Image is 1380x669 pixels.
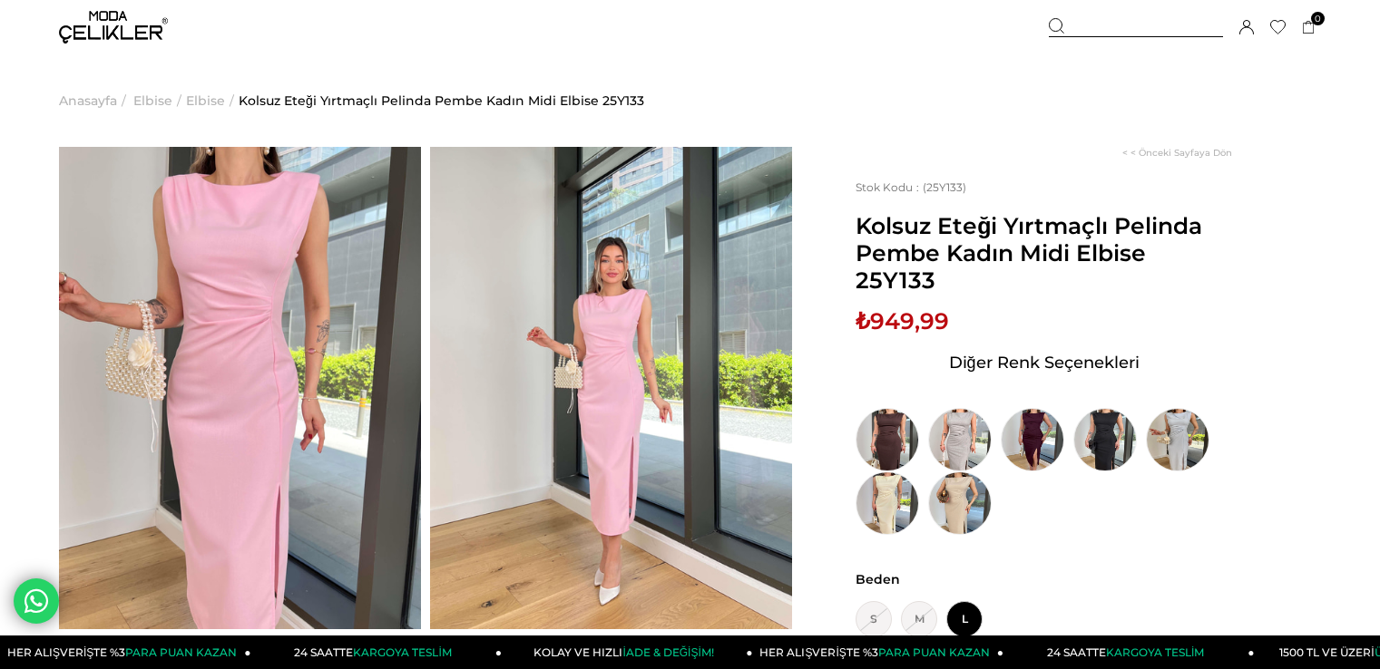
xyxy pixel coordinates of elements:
span: M [901,601,937,637]
a: 24 SAATTEKARGOYA TESLİM [1003,635,1255,669]
span: KARGOYA TESLİM [1106,645,1204,659]
span: Kolsuz Eteği Yırtmaçlı Pelinda Pembe Kadın Midi Elbise 25Y133 [856,212,1232,294]
a: Elbise [133,54,172,147]
a: 24 SAATTEKARGOYA TESLİM [251,635,503,669]
img: Pelinda elbise 25Y133 [59,147,421,629]
img: logo [59,11,168,44]
span: KARGOYA TESLİM [353,645,451,659]
span: ₺949,99 [856,307,949,334]
li: > [186,54,239,147]
a: Elbise [186,54,225,147]
a: HER ALIŞVERİŞTE %3PARA PUAN KAZAN [753,635,1004,669]
a: < < Önceki Sayfaya Dön [1122,147,1232,159]
img: Kolsuz Eteği Yırtmaçlı Pelinda Mavi Kadın Midi Elbise 25Y133 [1146,408,1209,471]
a: Kolsuz Eteği Yırtmaçlı Pelinda Pembe Kadın Midi Elbise 25Y133 [239,54,644,147]
img: Pelinda elbise 25Y133 [430,147,792,629]
span: PARA PUAN KAZAN [125,645,237,659]
li: > [59,54,131,147]
img: Kolsuz Eteği Yırtmaçlı Pelinda Kahve Kadın Midi Elbise 25Y133 [856,408,919,471]
span: Beden [856,571,1232,587]
span: PARA PUAN KAZAN [878,645,990,659]
a: 0 [1302,21,1316,34]
span: (25Y133) [856,180,966,194]
img: Kolsuz Eteği Yırtmaçlı Pelinda Mor Kadın Midi Elbise 25Y133 [1001,408,1064,471]
span: 0 [1311,12,1325,25]
a: Anasayfa [59,54,117,147]
span: Diğer Renk Seçenekleri [949,348,1140,377]
img: Kolsuz Eteği Yırtmaçlı Pelinda Sarı Kadın Midi Elbise 25Y133 [856,471,919,535]
a: KOLAY VE HIZLIİADE & DEĞİŞİM! [502,635,753,669]
span: İADE & DEĞİŞİM! [622,645,713,659]
span: S [856,601,892,637]
span: Stok Kodu [856,180,923,194]
li: > [133,54,186,147]
span: L [946,601,983,637]
img: Kolsuz Eteği Yırtmaçlı Pelinda Bej Kadın Midi Elbise 25Y133 [928,471,992,535]
img: Kolsuz Eteği Yırtmaçlı Pelinda Gri Kadın Midi Elbise 25Y133 [928,408,992,471]
img: Kolsuz Eteği Yırtmaçlı Pelinda Siyah Kadın Midi Elbise 25Y133 [1073,408,1137,471]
